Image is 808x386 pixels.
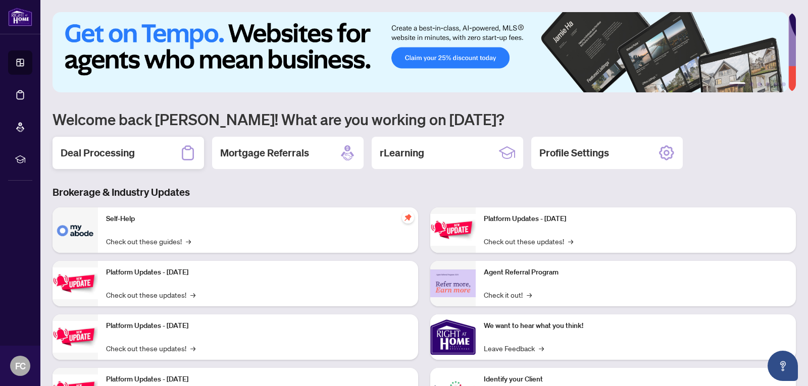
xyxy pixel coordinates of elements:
img: Self-Help [53,207,98,253]
img: Platform Updates - September 16, 2025 [53,267,98,299]
span: → [527,289,532,300]
a: Leave Feedback→ [484,343,544,354]
button: 1 [729,82,745,86]
span: → [190,289,195,300]
p: Platform Updates - [DATE] [106,374,410,385]
img: We want to hear what you think! [430,314,476,360]
a: Check it out!→ [484,289,532,300]
img: Platform Updates - July 21, 2025 [53,321,98,353]
span: → [568,236,573,247]
button: 5 [774,82,778,86]
h1: Welcome back [PERSON_NAME]! What are you working on [DATE]? [53,109,796,129]
p: Self-Help [106,213,410,225]
span: → [539,343,544,354]
h2: Mortgage Referrals [220,146,309,160]
p: Platform Updates - [DATE] [106,320,410,332]
img: Agent Referral Program [430,269,476,297]
span: pushpin [402,211,414,224]
a: Check out these guides!→ [106,236,191,247]
a: Check out these updates!→ [484,236,573,247]
img: logo [8,8,32,26]
span: → [190,343,195,354]
button: 2 [749,82,753,86]
button: 3 [757,82,762,86]
h2: rLearning [380,146,424,160]
a: Check out these updates!→ [106,343,195,354]
span: FC [15,359,26,373]
h2: Profile Settings [539,146,609,160]
button: Open asap [768,351,798,381]
img: Platform Updates - June 23, 2025 [430,214,476,246]
a: Check out these updates!→ [106,289,195,300]
p: Agent Referral Program [484,267,788,278]
p: We want to hear what you think! [484,320,788,332]
h2: Deal Processing [61,146,135,160]
p: Platform Updates - [DATE] [484,213,788,225]
p: Identify your Client [484,374,788,385]
button: 4 [766,82,770,86]
img: Slide 0 [53,12,788,92]
h3: Brokerage & Industry Updates [53,185,796,199]
p: Platform Updates - [DATE] [106,267,410,278]
button: 6 [782,82,786,86]
span: → [186,236,191,247]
